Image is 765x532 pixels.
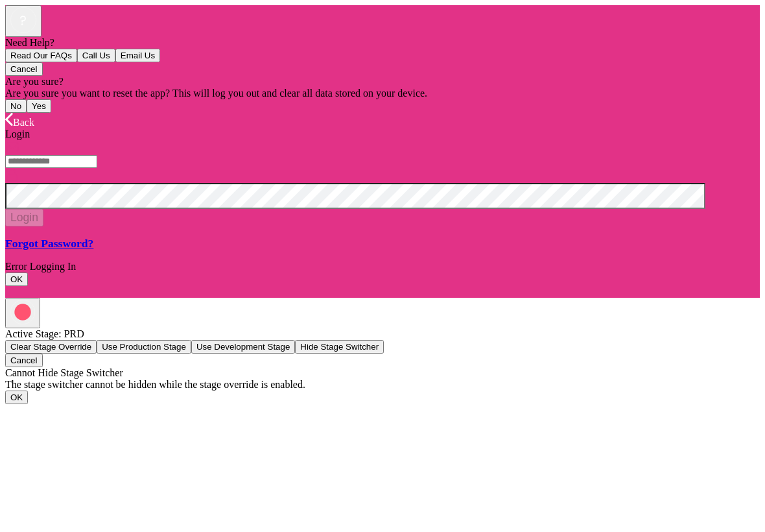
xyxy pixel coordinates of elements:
button: No [5,99,27,113]
button: Use Production Stage [97,340,191,354]
div: The stage switcher cannot be hidden while the stage override is enabled. [5,379,760,391]
button: Email Us [115,49,160,62]
button: Cancel [5,62,43,76]
div: Error Logging In [5,261,760,272]
div: Are you sure you want to reset the app? This will log you out and clear all data stored on your d... [5,88,760,99]
div: Cannot Hide Stage Switcher [5,367,760,379]
div: Login [5,128,760,140]
button: Yes [27,99,51,113]
button: Use Development Stage [191,340,295,354]
button: Hide Stage Switcher [295,340,384,354]
div: Need Help? [5,37,760,49]
div: Are you sure? [5,76,760,88]
button: Call Us [77,49,115,62]
div: Active Stage: PRD [5,328,760,340]
button: Read Our FAQs [5,49,77,62]
a: Forgot Password? [5,237,760,250]
button: Clear Stage Override [5,340,97,354]
span: Back [13,117,34,128]
button: Login [5,209,43,226]
button: Cancel [5,354,43,367]
button: OK [5,272,28,286]
a: Back [5,117,34,128]
button: OK [5,391,28,404]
